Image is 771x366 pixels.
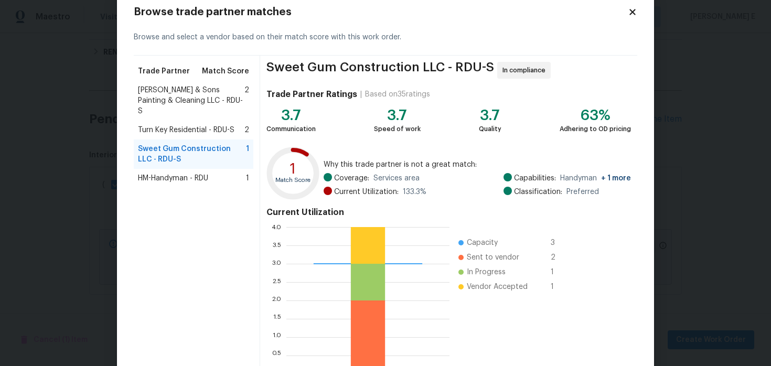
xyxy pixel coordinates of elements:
span: 2 [244,125,249,135]
h4: Current Utilization [266,207,631,218]
div: | [357,89,365,100]
text: 3.5 [272,242,281,249]
span: Capacity [467,238,498,248]
div: Browse and select a vendor based on their match score with this work order. [134,19,637,56]
span: HM-Handyman - RDU [138,173,208,184]
text: 2.0 [272,297,281,304]
span: Preferred [566,187,599,197]
text: 4.0 [271,224,281,230]
span: + 1 more [601,175,631,182]
span: Trade Partner [138,66,190,77]
span: [PERSON_NAME] & Sons Painting & Cleaning LLC - RDU-S [138,85,244,116]
span: 2 [551,252,567,263]
div: Communication [266,124,316,134]
div: 3.7 [479,110,501,121]
text: 1.5 [273,316,281,322]
span: 1 [551,282,567,292]
span: Match Score [202,66,249,77]
span: Turn Key Residential - RDU-S [138,125,234,135]
text: 3.0 [272,261,281,267]
div: Based on 35 ratings [365,89,430,100]
text: 0.5 [272,352,281,359]
span: Coverage: [334,173,369,184]
div: Quality [479,124,501,134]
h4: Trade Partner Ratings [266,89,357,100]
h2: Browse trade partner matches [134,7,628,17]
span: In Progress [467,267,506,277]
span: Capabilities: [514,173,556,184]
div: 3.7 [374,110,421,121]
text: 1 [290,162,296,176]
span: 2 [244,85,249,116]
text: Match Score [275,177,310,183]
span: 1 [246,144,249,165]
div: 3.7 [266,110,316,121]
span: Sent to vendor [467,252,519,263]
span: Sweet Gum Construction LLC - RDU-S [138,144,246,165]
span: 1 [551,267,567,277]
span: In compliance [502,65,550,76]
span: Handyman [560,173,631,184]
span: 3 [551,238,567,248]
span: Why this trade partner is not a great match: [324,159,631,170]
span: Vendor Accepted [467,282,528,292]
div: 63% [560,110,631,121]
span: Classification: [514,187,562,197]
span: 133.3 % [403,187,426,197]
span: Services area [373,173,420,184]
span: Current Utilization: [334,187,399,197]
span: 1 [246,173,249,184]
div: Speed of work [374,124,421,134]
span: Sweet Gum Construction LLC - RDU-S [266,62,494,79]
text: 1.0 [273,334,281,340]
text: 2.5 [272,279,281,285]
div: Adhering to OD pricing [560,124,631,134]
